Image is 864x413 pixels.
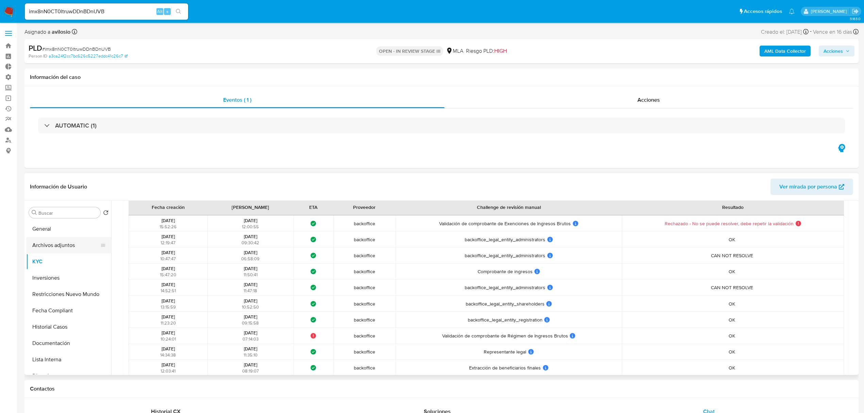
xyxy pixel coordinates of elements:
span: s [166,8,168,15]
button: AML Data Collector [760,46,811,56]
span: - [810,27,812,36]
span: Alt [157,8,163,15]
button: Volver al orden por defecto [103,210,109,217]
button: Buscar [32,210,37,215]
button: Historial Casos [26,319,111,335]
button: search-icon [171,7,185,16]
span: Vence en 16 días [813,28,852,36]
span: # imx8nN0CT0ltruwDDnBDnUVB [42,46,111,52]
span: Ver mirada por persona [779,179,837,195]
button: Archivos adjuntos [26,237,106,253]
b: Person ID [29,53,47,59]
p: andres.vilosio@mercadolibre.com [811,8,849,15]
a: Salir [852,8,859,15]
button: Documentación [26,335,111,351]
span: Acciones [637,96,660,104]
button: Lista Interna [26,351,111,368]
b: PLD [29,43,42,53]
button: Restricciones Nuevo Mundo [26,286,111,302]
h1: Contactos [30,385,853,392]
b: AML Data Collector [764,46,806,56]
span: Asignado a [24,28,70,36]
div: Creado el: [DATE] [761,27,809,36]
a: Notificaciones [789,9,795,14]
input: Buscar usuario o caso... [25,7,188,16]
div: MLA [446,47,463,55]
input: Buscar [38,210,98,216]
a: a3ca24f2cc7bc626c5227eddc41c26c7 [49,53,128,59]
div: AUTOMATIC (1) [38,118,845,133]
h3: AUTOMATIC (1) [55,122,97,129]
span: Acciones [824,46,843,56]
span: Riesgo PLD: [466,47,507,55]
button: KYC [26,253,111,270]
h1: Información del caso [30,74,853,81]
button: Acciones [819,46,854,56]
button: Ver mirada por persona [770,179,853,195]
p: OPEN - IN REVIEW STAGE III [376,46,443,56]
b: avilosio [50,28,70,36]
button: Direcciones [26,368,111,384]
h1: Información de Usuario [30,183,87,190]
button: Inversiones [26,270,111,286]
span: Accesos rápidos [744,8,782,15]
span: Eventos ( 1 ) [223,96,251,104]
button: Fecha Compliant [26,302,111,319]
span: HIGH [494,47,507,55]
button: General [26,221,111,237]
